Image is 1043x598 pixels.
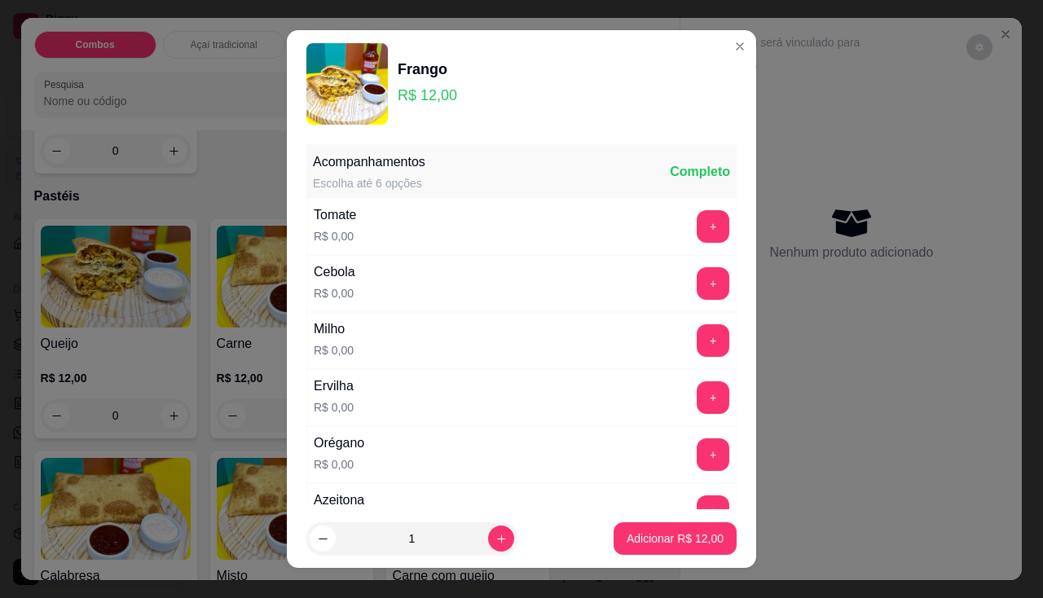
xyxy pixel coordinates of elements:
[670,162,730,182] div: Completo
[627,530,724,547] p: Adicionar R$ 12,00
[727,33,753,59] button: Close
[310,525,336,552] button: decrease-product-quantity
[398,58,457,81] div: Frango
[314,399,354,416] p: R$ 0,00
[314,205,356,225] div: Tomate
[398,84,457,107] p: R$ 12,00
[314,319,354,339] div: Milho
[697,210,729,243] button: add
[314,342,354,358] p: R$ 0,00
[697,438,729,471] button: add
[314,456,364,473] p: R$ 0,00
[314,490,364,510] div: Azeitona
[697,495,729,528] button: add
[697,381,729,414] button: add
[614,522,737,555] button: Adicionar R$ 12,00
[314,433,364,453] div: Orégano
[306,43,388,125] img: product-image
[697,324,729,357] button: add
[314,262,355,282] div: Cebola
[488,525,514,552] button: increase-product-quantity
[314,285,355,301] p: R$ 0,00
[313,175,425,191] div: Escolha até 6 opções
[313,152,425,172] div: Acompanhamentos
[697,267,729,300] button: add
[314,228,356,244] p: R$ 0,00
[314,376,354,396] div: Ervilha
